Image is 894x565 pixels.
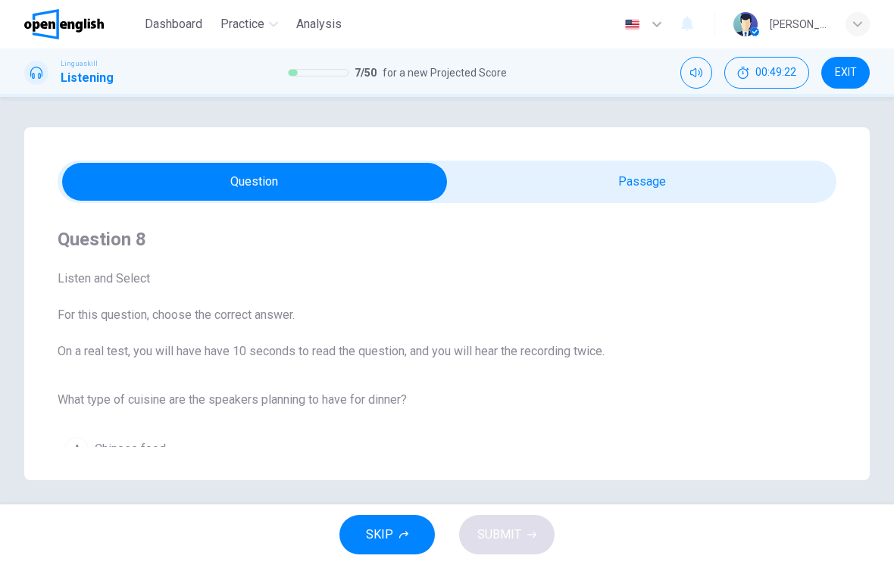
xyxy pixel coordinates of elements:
a: OpenEnglish logo [24,9,139,39]
div: [PERSON_NAME] [770,15,827,33]
div: Hide [724,57,809,89]
span: 7 / 50 [355,64,377,82]
button: AChinese food [58,430,836,468]
img: OpenEnglish logo [24,9,104,39]
div: A [64,437,89,461]
span: EXIT [835,67,857,79]
h4: Question 8 [58,227,836,251]
button: 00:49:22 [724,57,809,89]
span: SKIP [366,524,393,545]
span: On a real test, you will have have 10 seconds to read the question, and you will hear the recordi... [58,342,836,361]
span: Linguaskill [61,58,98,69]
span: Listen and Select [58,270,836,288]
button: Dashboard [139,11,208,38]
span: 00:49:22 [755,67,796,79]
span: For this question, choose the correct answer. [58,306,836,324]
h1: Listening [61,69,114,87]
img: Profile picture [733,12,758,36]
span: Dashboard [145,15,202,33]
button: SKIP [339,515,435,554]
button: Analysis [290,11,348,38]
div: Mute [680,57,712,89]
button: EXIT [821,57,870,89]
span: What type of cuisine are the speakers planning to have for dinner? [58,391,836,409]
span: for a new Projected Score [383,64,507,82]
button: Practice [214,11,284,38]
span: Chinese food [95,440,166,458]
img: en [623,19,642,30]
span: Analysis [296,15,342,33]
span: Practice [220,15,264,33]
